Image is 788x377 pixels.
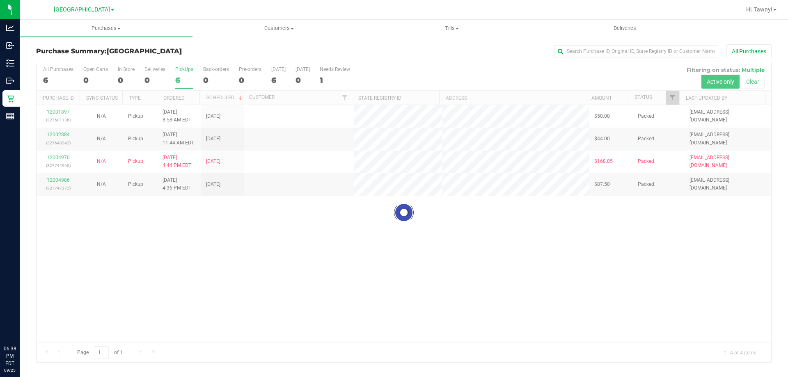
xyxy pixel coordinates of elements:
inline-svg: Inbound [6,41,14,50]
span: [GEOGRAPHIC_DATA] [54,6,110,13]
inline-svg: Inventory [6,59,14,67]
a: Customers [192,20,365,37]
input: Search Purchase ID, Original ID, State Registry ID or Customer Name... [554,45,718,57]
button: All Purchases [726,44,772,58]
span: Purchases [20,25,192,32]
inline-svg: Analytics [6,24,14,32]
p: 06:38 PM EDT [4,345,16,367]
p: 09/25 [4,367,16,373]
inline-svg: Reports [6,112,14,120]
a: Deliveries [538,20,711,37]
inline-svg: Retail [6,94,14,103]
inline-svg: Outbound [6,77,14,85]
a: Tills [365,20,538,37]
span: Deliveries [602,25,647,32]
span: Hi, Tawny! [746,6,772,13]
span: [GEOGRAPHIC_DATA] [107,47,182,55]
iframe: Resource center [8,311,33,336]
span: Tills [366,25,538,32]
a: Purchases [20,20,192,37]
span: Customers [193,25,365,32]
h3: Purchase Summary: [36,48,281,55]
